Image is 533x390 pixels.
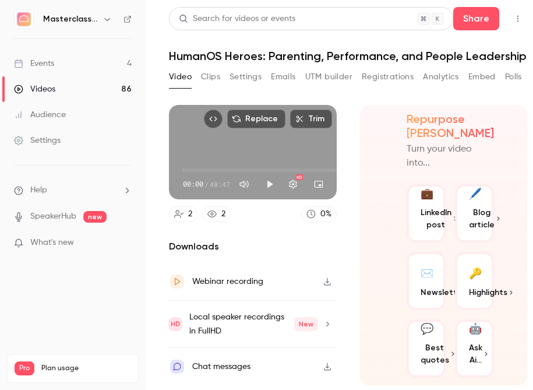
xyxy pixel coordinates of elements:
[232,173,256,196] button: Mute
[83,211,107,223] span: new
[271,68,295,86] button: Emails
[469,206,495,231] span: Blog article
[421,342,449,366] span: Best quotes
[15,361,34,375] span: Pro
[14,184,132,196] li: help-dropdown-opener
[469,321,482,337] div: 🤖
[41,364,131,373] span: Plan usage
[281,173,305,196] button: Settings
[407,252,446,310] button: ✉️Newsletter
[15,10,33,29] img: Masterclass Channel
[305,68,352,86] button: UTM builder
[258,173,281,196] button: Play
[469,342,482,366] span: Ask Ai...
[30,184,47,196] span: Help
[14,135,61,146] div: Settings
[301,206,337,222] a: 0%
[294,317,318,331] span: New
[14,83,55,95] div: Videos
[468,68,496,86] button: Embed
[169,206,197,222] a: 2
[14,58,54,69] div: Events
[202,206,231,222] a: 2
[183,179,230,189] div: 00:00
[421,321,433,337] div: 💬
[204,110,223,128] button: Embed video
[509,9,527,28] button: Top Bar Actions
[407,184,446,243] button: 💼LinkedIn post
[169,49,527,63] h1: HumanOS Heroes: Parenting, Performance, and People Leadership
[469,263,482,282] div: 🔑
[423,68,459,86] button: Analytics
[455,252,494,310] button: 🔑Highlights
[204,179,209,189] span: /
[179,13,295,25] div: Search for videos or events
[210,179,230,189] span: 48:47
[407,112,494,140] h2: Repurpose [PERSON_NAME]
[192,275,263,289] div: Webinar recording
[169,240,337,254] h2: Downloads
[455,184,494,243] button: 🖊️Blog article
[469,286,507,298] span: Highlights
[455,319,494,378] button: 🤖Ask Ai...
[227,110,285,128] button: Replace
[421,186,433,202] div: 💼
[188,208,192,220] div: 2
[290,110,332,128] button: Trim
[221,208,225,220] div: 2
[320,208,331,220] div: 0 %
[118,238,132,248] iframe: Noticeable Trigger
[505,68,522,86] button: Polls
[189,310,318,338] div: Local speaker recordings in FullHD
[169,68,192,86] button: Video
[307,173,330,196] button: Turn on miniplayer
[183,179,203,189] span: 00:00
[407,142,494,170] p: Turn your video into...
[407,319,446,378] button: 💬Best quotes
[421,263,433,282] div: ✉️
[333,173,356,196] button: Full screen
[469,186,482,202] div: 🖊️
[230,68,262,86] button: Settings
[30,210,76,223] a: SpeakerHub
[453,7,499,30] button: Share
[421,206,451,231] span: LinkedIn post
[421,286,465,298] span: Newsletter
[362,68,414,86] button: Registrations
[296,174,303,180] div: HD
[43,13,98,25] h6: Masterclass Channel
[201,68,220,86] button: Clips
[14,109,66,121] div: Audience
[192,360,250,374] div: Chat messages
[30,237,74,249] span: What's new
